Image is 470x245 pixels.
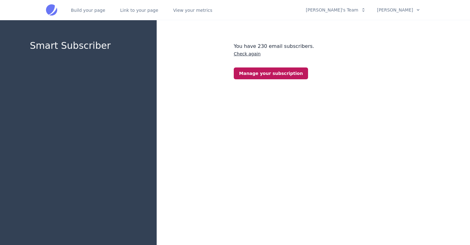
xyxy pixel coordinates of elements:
div: Smart Subscriber [30,40,111,51]
a: Check again [234,51,260,56]
button: [PERSON_NAME] [373,5,424,15]
a: Manage your subscription [234,67,308,79]
p: You have 230 email subscribers. [234,43,393,58]
button: [PERSON_NAME]'s Team [302,5,369,15]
